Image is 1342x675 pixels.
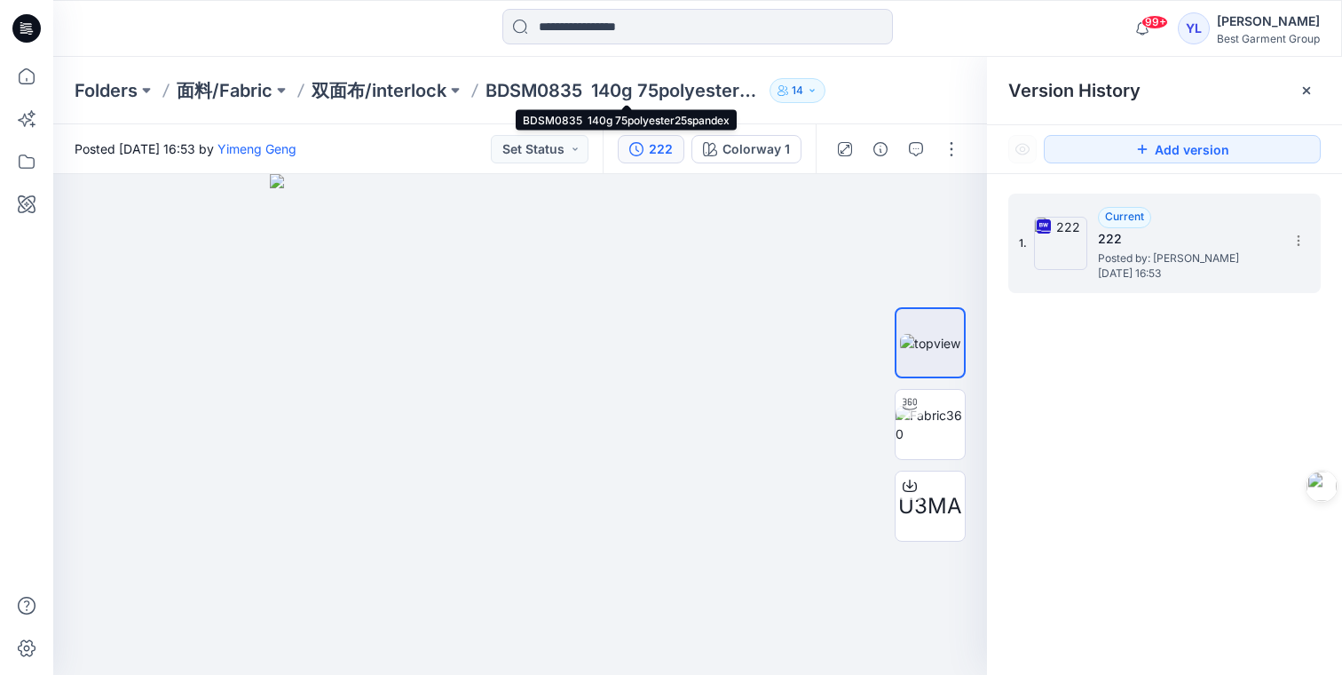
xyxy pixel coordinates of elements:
[900,334,960,353] img: topview
[1141,15,1168,29] span: 99+
[1098,228,1275,250] h5: 222
[270,174,770,675] img: eyJhbGciOiJIUzI1NiIsImtpZCI6IjAiLCJzbHQiOiJzZXMiLCJ0eXAiOiJKV1QifQ.eyJkYXRhIjp7InR5cGUiOiJzdG9yYW...
[649,139,673,159] div: 222
[485,78,762,103] p: BDSM0835 140g 75polyester25spandex
[312,78,446,103] a: 双面布/interlock
[618,135,684,163] button: 222
[896,406,965,443] img: Fabric360
[75,78,138,103] a: Folders
[866,135,895,163] button: Details
[1098,267,1275,280] span: [DATE] 16:53
[177,78,272,103] a: 面料/Fabric
[1105,210,1144,223] span: Current
[1299,83,1314,98] button: Close
[770,78,825,103] button: 14
[1098,250,1275,267] span: Posted by: Yimeng Geng
[1178,12,1210,44] div: YL
[691,135,801,163] button: Colorway 1
[722,139,790,159] div: Colorway 1
[75,139,296,158] span: Posted [DATE] 16:53 by
[217,141,296,156] a: Yimeng Geng
[1019,235,1027,251] span: 1.
[898,490,962,522] span: U3MA
[1044,135,1321,163] button: Add version
[1034,217,1087,270] img: 222
[1008,80,1141,101] span: Version History
[1008,135,1037,163] button: Show Hidden Versions
[1217,11,1320,32] div: [PERSON_NAME]
[792,81,803,100] p: 14
[1217,32,1320,45] div: Best Garment Group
